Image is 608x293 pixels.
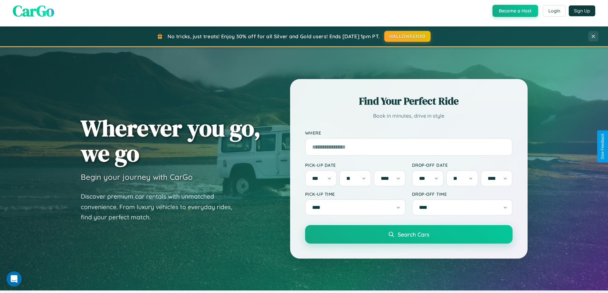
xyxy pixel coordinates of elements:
button: Sign Up [569,5,595,16]
label: Pick-up Time [305,191,406,197]
p: Discover premium car rentals with unmatched convenience. From luxury vehicles to everyday rides, ... [81,191,240,223]
h1: Wherever you go, we go [81,115,261,166]
p: Book in minutes, drive in style [305,111,513,121]
button: Become a Host [492,5,538,17]
label: Where [305,130,513,136]
span: No tricks, just treats! Enjoy 30% off for all Silver and Gold users! Ends [DATE] 1pm PT. [168,33,379,40]
label: Drop-off Date [412,162,513,168]
button: HALLOWEEN30 [384,31,431,42]
span: Search Cars [398,231,429,238]
button: Search Cars [305,225,513,244]
h3: Begin your journey with CarGo [81,172,193,182]
h2: Find Your Perfect Ride [305,94,513,108]
iframe: Intercom live chat [6,271,22,287]
label: Drop-off Time [412,191,513,197]
div: Give Feedback [600,134,605,159]
label: Pick-up Date [305,162,406,168]
span: CarGo [13,0,54,21]
button: Login [543,5,566,17]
